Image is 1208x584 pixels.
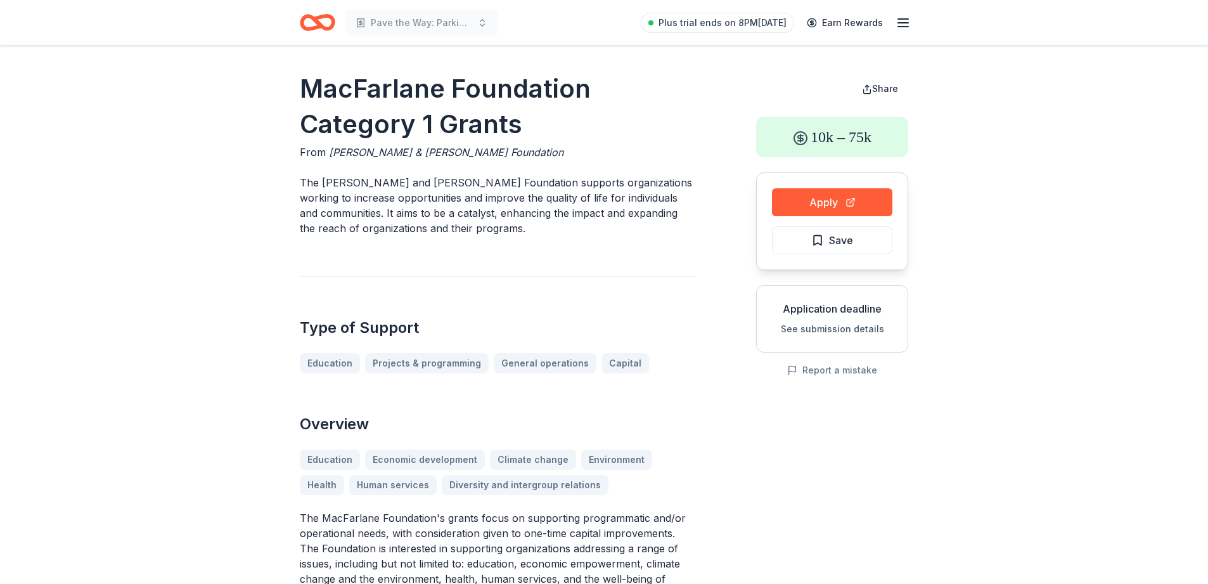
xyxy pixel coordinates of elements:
button: See submission details [781,321,884,337]
a: Plus trial ends on 8PM[DATE] [641,13,794,33]
a: Earn Rewards [799,11,890,34]
div: Application deadline [767,301,897,316]
h2: Type of Support [300,318,695,338]
button: Save [772,226,892,254]
button: Apply [772,188,892,216]
p: The [PERSON_NAME] and [PERSON_NAME] Foundation supports organizations working to increase opportu... [300,175,695,236]
div: 10k – 75k [756,117,908,157]
a: Capital [601,353,649,373]
a: Education [300,353,360,373]
a: Home [300,8,335,37]
a: Projects & programming [365,353,489,373]
span: Pave the Way: Parking Lot Repair [371,15,472,30]
div: From [300,145,695,160]
button: Report a mistake [787,363,877,378]
a: General operations [494,353,596,373]
button: Pave the Way: Parking Lot Repair [345,10,498,36]
button: Share [852,76,908,101]
span: Save [829,232,853,249]
h1: MacFarlane Foundation Category 1 Grants [300,71,695,142]
span: Plus trial ends on 8PM[DATE] [659,15,787,30]
span: Share [872,83,898,94]
h2: Overview [300,414,695,434]
span: [PERSON_NAME] & [PERSON_NAME] Foundation [329,146,563,159]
